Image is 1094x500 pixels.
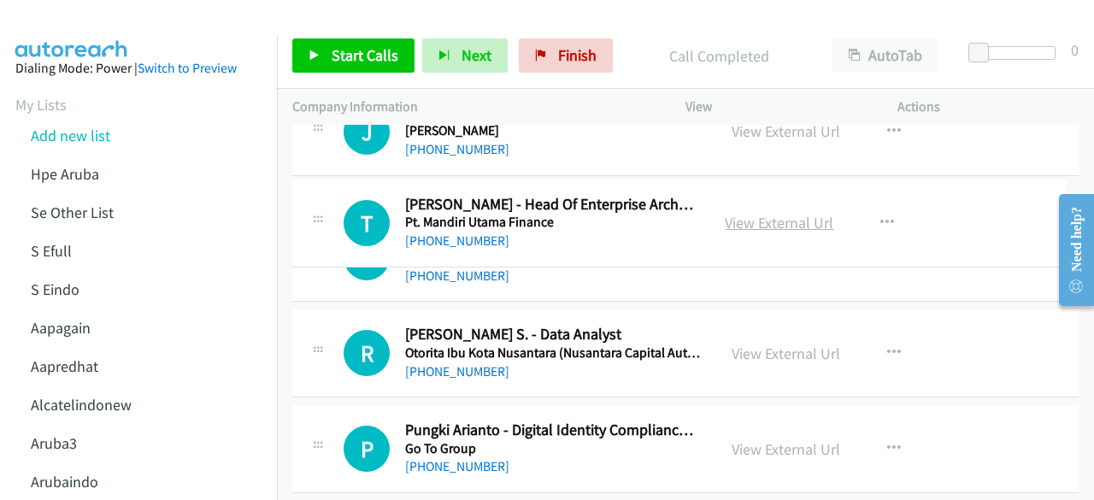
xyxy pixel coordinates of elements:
[31,241,72,261] a: S Efull
[405,141,509,157] a: [PHONE_NUMBER]
[732,121,840,141] a: View External Url
[558,45,597,65] span: Finish
[1045,182,1094,318] iframe: Resource Center
[732,439,840,459] a: View External Url
[344,109,390,155] div: The call is yet to be attempted
[519,38,613,73] a: Finish
[977,46,1056,60] div: Delay between calls (in seconds)
[344,109,390,155] h1: J
[405,325,699,344] h2: [PERSON_NAME] S. - Data Analyst
[344,330,390,376] h1: R
[1071,38,1079,62] div: 0
[31,356,98,376] a: Aapredhat
[405,421,699,440] h2: Pungki Arianto - Digital Identity Compliance Manager | Ca Manager
[405,344,701,362] h5: Otorita Ibu Kota Nusantara (Nusantara Capital Authority)
[31,472,98,491] a: Arubaindo
[422,38,508,73] button: Next
[31,164,99,184] a: Hpe Aruba
[405,363,509,379] a: [PHONE_NUMBER]
[832,38,938,73] button: AutoTab
[405,122,699,139] h5: [PERSON_NAME]
[685,97,867,117] p: View
[405,214,694,231] h5: Pt. Mandiri Utama Finance
[332,45,398,65] span: Start Calls
[31,126,110,145] a: Add new list
[405,458,509,474] a: [PHONE_NUMBER]
[897,97,1079,117] p: Actions
[636,44,802,68] p: Call Completed
[405,440,699,457] h5: Go To Group
[405,195,694,215] h2: [PERSON_NAME] - Head Of Enterprise Architecture
[31,433,77,453] a: Aruba3
[405,268,509,284] a: [PHONE_NUMBER]
[292,38,415,73] a: Start Calls
[31,395,132,415] a: Alcatelindonew
[344,200,390,246] h1: T
[725,213,833,232] a: View External Url
[15,58,262,79] div: Dialing Mode: Power |
[344,200,390,246] div: The call is yet to be attempted
[292,97,655,117] p: Company Information
[31,318,91,338] a: Aapagain
[405,232,509,249] a: [PHONE_NUMBER]
[344,426,390,472] div: The call is yet to be attempted
[31,279,79,299] a: S Eindo
[344,330,390,376] div: The call is yet to be attempted
[732,344,840,363] a: View External Url
[31,203,114,222] a: Se Other List
[344,426,390,472] h1: P
[138,60,237,76] a: Switch to Preview
[462,45,491,65] span: Next
[15,95,67,115] a: My Lists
